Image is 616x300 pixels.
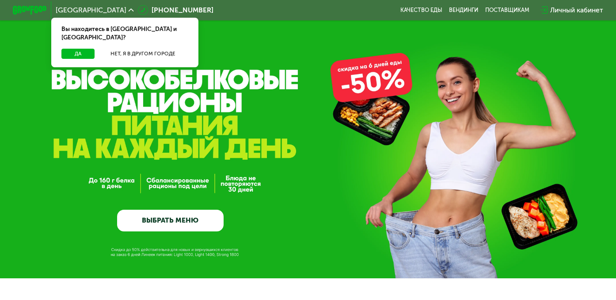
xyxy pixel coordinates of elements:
span: [GEOGRAPHIC_DATA] [56,7,126,13]
div: Личный кабинет [550,5,603,15]
a: Качество еды [400,7,442,13]
a: [PHONE_NUMBER] [138,5,213,15]
button: Нет, я в другом городе [98,49,188,59]
a: Вендинги [449,7,478,13]
button: Да [61,49,95,59]
a: ВЫБРАТЬ МЕНЮ [117,210,224,231]
div: поставщикам [485,7,529,13]
div: Вы находитесь в [GEOGRAPHIC_DATA] и [GEOGRAPHIC_DATA]? [51,18,198,49]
